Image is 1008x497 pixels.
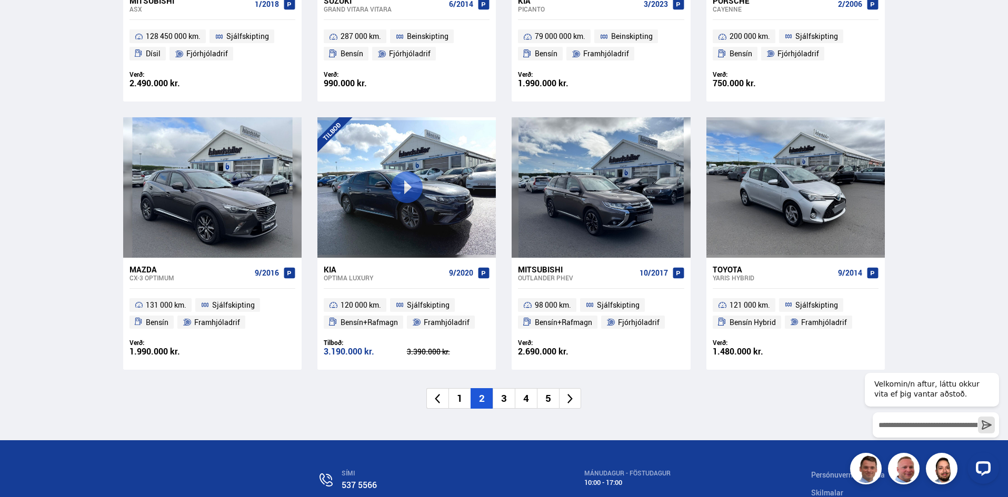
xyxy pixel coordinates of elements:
[389,47,431,60] span: Fjórhjóladrif
[713,5,834,13] div: Cayenne
[212,299,255,311] span: Sjálfskipting
[537,388,559,409] li: 5
[324,347,407,356] div: 3.190.000 kr.
[324,265,445,274] div: Kia
[129,79,213,88] div: 2.490.000 kr.
[583,47,629,60] span: Framhjóladrif
[512,258,690,370] a: Mitsubishi Outlander PHEV 10/2017 98 000 km. Sjálfskipting Bensín+Rafmagn Fjórhjóladrif Verð: 2.6...
[795,299,838,311] span: Sjálfskipting
[730,30,770,43] span: 200 000 km.
[584,479,720,486] div: 10:00 - 17:00
[320,473,333,486] img: n0V2lOsqF3l1V2iz.svg
[535,30,585,43] span: 79 000 000 km.
[518,5,639,13] div: Picanto
[424,316,470,329] span: Framhjóladrif
[713,79,796,88] div: 750.000 kr.
[618,316,660,329] span: Fjórhjóladrif
[407,348,490,356] div: 3.390.000 kr.
[730,47,752,60] span: Bensín
[515,388,537,409] li: 4
[730,299,770,311] span: 121 000 km.
[535,316,592,329] span: Bensín+Rafmagn
[186,47,228,60] span: Fjórhjóladrif
[324,79,407,88] div: 990.000 kr.
[129,339,213,347] div: Verð:
[324,5,445,13] div: Grand Vitara VITARA
[801,316,847,329] span: Framhjóladrif
[194,316,240,329] span: Framhjóladrif
[129,274,251,281] div: CX-3 OPTIMUM
[407,30,448,43] span: Beinskipting
[811,470,885,480] a: Persónuverndarstefna
[324,70,407,78] div: Verð:
[856,353,1003,492] iframe: LiveChat chat widget
[597,299,640,311] span: Sjálfskipting
[518,79,601,88] div: 1.990.000 kr.
[129,70,213,78] div: Verð:
[255,269,279,277] span: 9/2016
[713,265,834,274] div: Toyota
[342,479,377,491] a: 537 5566
[518,339,601,347] div: Verð:
[611,30,653,43] span: Beinskipting
[448,388,471,409] li: 1
[795,30,838,43] span: Sjálfskipting
[341,30,381,43] span: 287 000 km.
[123,258,302,370] a: Mazda CX-3 OPTIMUM 9/2016 131 000 km. Sjálfskipting Bensín Framhjóladrif Verð: 1.990.000 kr.
[518,347,601,356] div: 2.690.000 kr.
[584,470,720,477] div: MÁNUDAGUR - FÖSTUDAGUR
[226,30,269,43] span: Sjálfskipting
[518,265,635,274] div: Mitsubishi
[129,347,213,356] div: 1.990.000 kr.
[146,299,186,311] span: 131 000 km.
[146,316,168,329] span: Bensín
[838,269,862,277] span: 9/2014
[535,299,571,311] span: 98 000 km.
[341,299,381,311] span: 120 000 km.
[713,274,834,281] div: Yaris HYBRID
[713,70,796,78] div: Verð:
[146,47,161,60] span: Dísil
[341,47,363,60] span: Bensín
[640,269,668,277] span: 10/2017
[713,347,796,356] div: 1.480.000 kr.
[535,47,557,60] span: Bensín
[407,299,450,311] span: Sjálfskipting
[341,316,398,329] span: Bensín+Rafmagn
[449,269,473,277] span: 9/2020
[493,388,515,409] li: 3
[518,70,601,78] div: Verð:
[518,274,635,281] div: Outlander PHEV
[317,258,496,370] a: Kia Optima LUXURY 9/2020 120 000 km. Sjálfskipting Bensín+Rafmagn Framhjóladrif Tilboð: 3.190.000...
[852,454,883,486] img: FbJEzSuNWCJXmdc-.webp
[706,258,885,370] a: Toyota Yaris HYBRID 9/2014 121 000 km. Sjálfskipting Bensín Hybrid Framhjóladrif Verð: 1.480.000 kr.
[324,274,445,281] div: Optima LUXURY
[129,5,251,13] div: ASX
[342,470,493,477] div: SÍMI
[777,47,819,60] span: Fjórhjóladrif
[146,30,201,43] span: 128 450 000 km.
[324,339,407,347] div: Tilboð:
[129,265,251,274] div: Mazda
[730,316,776,329] span: Bensín Hybrid
[471,388,493,409] li: 2
[713,339,796,347] div: Verð:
